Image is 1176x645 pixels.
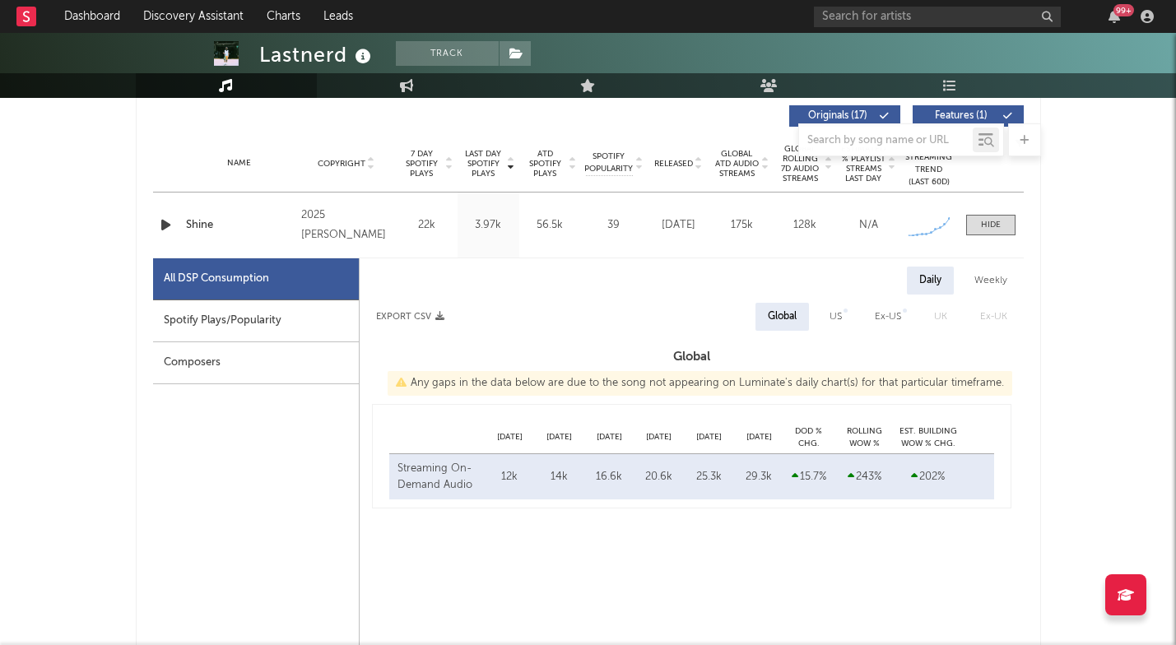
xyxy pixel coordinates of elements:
span: Global Rolling 7D Audio Streams [778,144,823,183]
button: 99+ [1109,10,1120,23]
div: [DATE] [485,431,535,443]
div: [DATE] [651,217,706,234]
div: 15.7 % [788,469,830,485]
div: [DATE] [634,431,685,443]
div: Est. Building WoW % Chg. [895,425,961,449]
div: Spotify Plays/Popularity [153,300,359,342]
div: Ex-US [875,307,901,327]
span: 7 Day Spotify Plays [400,149,444,179]
div: Weekly [962,267,1020,295]
div: Lastnerd [259,41,375,68]
div: 14k [538,469,580,485]
div: Composers [153,342,359,384]
div: Any gaps in the data below are due to the song not appearing on Luminate's daily chart(s) for tha... [388,371,1012,396]
div: US [830,307,842,327]
input: Search by song name or URL [799,134,973,147]
div: Name [186,157,294,169]
div: [DATE] [534,431,584,443]
div: 12k [489,469,531,485]
div: Streaming On-Demand Audio [397,461,481,493]
button: Originals(17) [789,105,900,127]
div: [DATE] [584,431,634,443]
div: 22k [400,217,453,234]
div: Global [768,307,797,327]
div: 29.3k [738,469,780,485]
div: N/A [841,217,896,234]
span: Copyright [318,159,365,169]
div: Global Streaming Trend (Last 60D) [904,139,954,188]
div: [DATE] [734,431,784,443]
div: 99 + [1113,4,1134,16]
div: 25.3k [688,469,730,485]
span: Spotify Popularity [584,151,633,175]
input: Search for artists [814,7,1061,27]
button: Features(1) [913,105,1024,127]
div: [DATE] [684,431,734,443]
div: 175k [714,217,769,234]
div: All DSP Consumption [164,269,269,289]
span: Estimated % Playlist Streams Last Day [841,144,886,183]
h3: Global [360,347,1024,367]
div: 39 [585,217,643,234]
div: Daily [907,267,954,295]
div: 2025 [PERSON_NAME] [301,206,391,245]
span: Originals ( 17 ) [800,111,876,121]
span: Last Day Spotify Plays [462,149,505,179]
div: 20.6k [639,469,681,485]
div: 128k [778,217,833,234]
span: ATD Spotify Plays [523,149,567,179]
div: All DSP Consumption [153,258,359,300]
div: 3.97k [462,217,515,234]
div: 202 % [899,469,957,485]
a: Shine [186,217,294,234]
div: 16.6k [588,469,630,485]
button: Export CSV [376,312,444,322]
div: Rolling WoW % Chg. [834,425,895,449]
button: Track [396,41,499,66]
span: Features ( 1 ) [923,111,999,121]
div: DoD % Chg. [784,425,834,449]
span: Global ATD Audio Streams [714,149,760,179]
div: 56.5k [523,217,577,234]
div: 243 % [838,469,891,485]
span: Released [654,159,693,169]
